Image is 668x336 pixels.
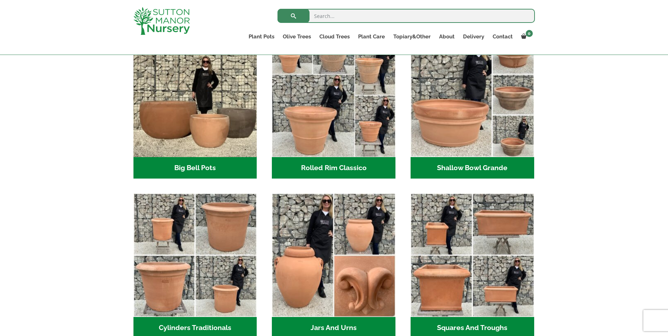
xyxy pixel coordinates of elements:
a: Plant Pots [244,32,279,42]
img: Shallow Bowl Grande [411,33,534,157]
img: Squares And Troughs [411,193,534,317]
input: Search... [277,9,535,23]
a: Visit product category Shallow Bowl Grande [411,33,534,179]
h2: Big Bell Pots [133,157,257,179]
a: Visit product category Rolled Rim Classico [272,33,395,179]
a: About [435,32,459,42]
a: Cloud Trees [315,32,354,42]
a: Contact [488,32,517,42]
h2: Rolled Rim Classico [272,157,395,179]
span: 0 [526,30,533,37]
img: Rolled Rim Classico [272,33,395,157]
h2: Shallow Bowl Grande [411,157,534,179]
a: Delivery [459,32,488,42]
img: Cylinders Traditionals [133,193,257,317]
a: Plant Care [354,32,389,42]
a: 0 [517,32,535,42]
img: Jars And Urns [272,193,395,317]
a: Topiary&Other [389,32,435,42]
a: Olive Trees [279,32,315,42]
img: Big Bell Pots [133,33,257,157]
a: Visit product category Big Bell Pots [133,33,257,179]
img: logo [133,7,190,35]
